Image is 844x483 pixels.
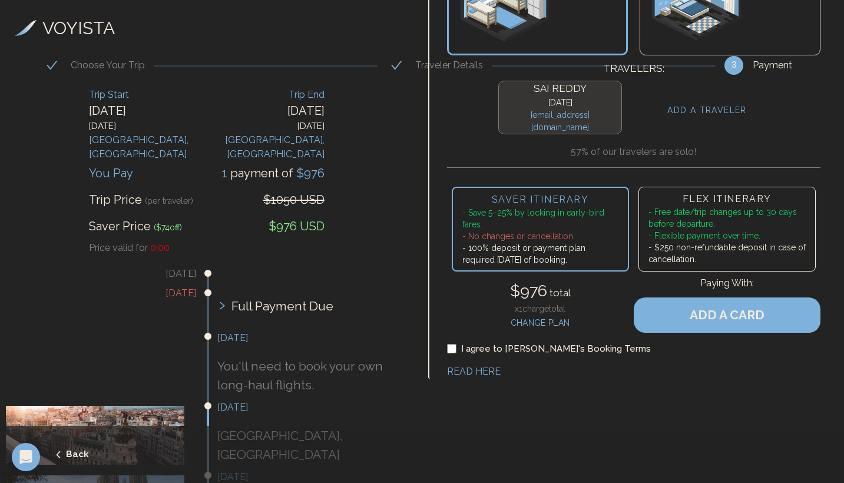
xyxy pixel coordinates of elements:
div: Traveler Details [415,58,492,72]
h4: ADD A TRAVELER [667,104,747,117]
h4: [DATE] [504,97,616,109]
h3: [DATE] [6,286,196,300]
div: [DATE] [89,120,207,133]
li: - Free date/trip changes up to 30 days before departure. [648,206,806,230]
img: Madrid [6,406,196,465]
span: 0 : 00 [150,242,170,253]
img: Voyista Logo [15,20,37,37]
span: 1 [222,166,230,180]
a: VOYISTA [15,15,115,41]
h3: [DATE] [6,267,196,281]
li: - 100% deposit or payment plan required [DATE] of booking. [462,242,618,266]
h4: 57% of our travelers are solo! [447,145,821,159]
h4: x 1 charge total [510,303,571,315]
p: You'll need to book your own long-haul flights. [217,357,408,394]
div: payment of [222,164,325,182]
div: [DATE] [207,102,325,120]
a: READ HERE [447,366,501,377]
h1: Travelers: [447,55,821,77]
h3: Paying With: [634,276,820,297]
span: ($ 74 off) [154,223,182,232]
div: Choose Your Trip [71,58,154,72]
span: $976 USD [269,219,325,233]
div: [GEOGRAPHIC_DATA] , [GEOGRAPHIC_DATA] [89,133,207,161]
li: - Flexible payment over time. [648,230,806,241]
div: Trip Start [89,88,207,102]
div: [DATE] [89,102,207,120]
button: Back [18,441,89,468]
span: (per traveler) [145,196,193,206]
div: [GEOGRAPHIC_DATA] , [GEOGRAPHIC_DATA] [207,133,325,161]
li: - Save 5–25% by locking in early-bird fares. [462,207,618,230]
span: Price valid for [89,242,148,253]
div: [DATE] [207,120,325,133]
h3: [DATE] [217,331,408,345]
button: ADD A CARD [634,297,820,333]
h4: $ 976 [510,279,571,303]
h4: CHANGE PLAN [510,315,571,329]
h3: SAVER ITINERARY [462,193,618,207]
div: You Pay [89,164,133,182]
span: $1050 USD [263,193,325,207]
li: - No changes or cancellation. [462,230,618,242]
span: $ 976 [293,166,325,180]
span: Full Payment Due [231,297,333,316]
h3: FLEX ITINERARY [648,192,806,206]
div: Trip Price [89,191,193,209]
h4: [EMAIL_ADDRESS][DOMAIN_NAME] [504,109,616,134]
div: Open Intercom Messenger [12,443,40,471]
h3: VOYISTA [42,15,115,41]
li: - $250 non-refundable deposit in case of cancellation. [648,241,806,265]
h3: [DATE] [217,401,408,415]
div: Trip End [207,88,325,102]
label: I agree to [PERSON_NAME]'s Booking Terms [461,342,651,356]
div: Saver Price [89,217,182,235]
span: total [547,287,571,299]
h4: sai reddy [504,81,616,97]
